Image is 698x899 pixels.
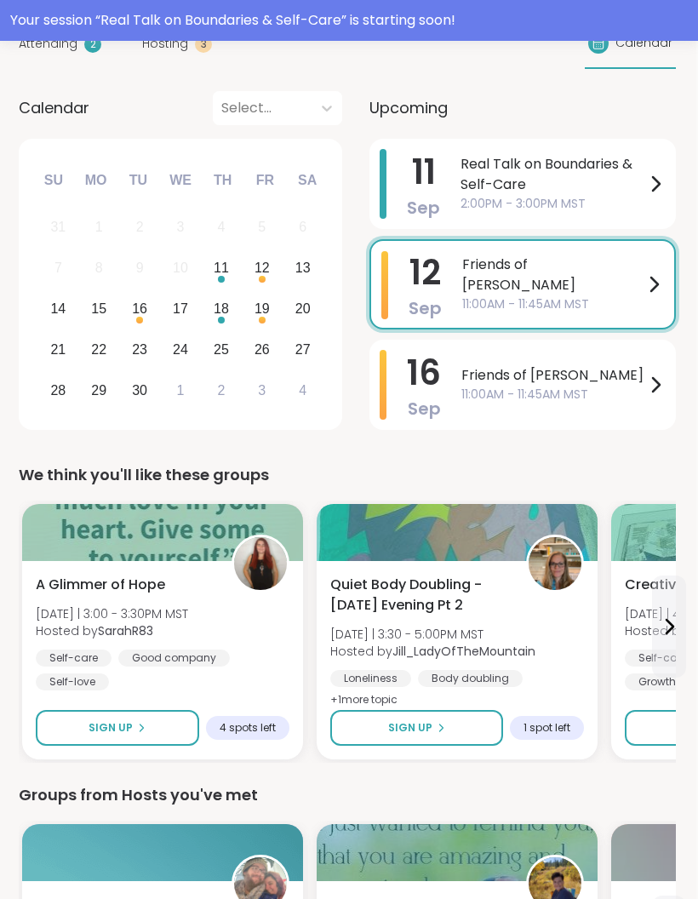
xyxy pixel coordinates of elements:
span: Sep [407,196,440,220]
div: We [162,161,199,198]
div: Choose Saturday, September 27th, 2025 [284,331,321,368]
div: 30 [132,379,147,402]
span: Sep [409,296,442,320]
div: Not available Thursday, September 4th, 2025 [203,209,240,246]
div: Growth [625,673,689,690]
div: 3 [177,215,185,238]
div: 1 [177,379,185,402]
div: 13 [295,256,311,279]
div: 5 [258,215,266,238]
span: 11 [412,148,436,196]
div: Not available Wednesday, September 10th, 2025 [163,249,199,286]
div: Self-love [36,673,109,690]
div: 20 [295,297,311,320]
div: 27 [295,338,311,361]
div: 21 [50,338,66,361]
div: Not available Sunday, August 31st, 2025 [40,209,77,246]
div: Choose Thursday, September 18th, 2025 [203,290,240,327]
div: 12 [255,256,270,279]
div: Choose Wednesday, September 24th, 2025 [163,331,199,368]
div: 2 [84,36,101,53]
div: 29 [91,379,106,402]
div: Choose Tuesday, September 23rd, 2025 [122,331,158,368]
div: Choose Saturday, October 4th, 2025 [284,372,321,409]
span: Attending [19,35,77,53]
div: Choose Sunday, September 14th, 2025 [40,290,77,327]
div: 25 [214,338,229,361]
div: Not available Saturday, September 6th, 2025 [284,209,321,246]
div: We think you'll like these groups [19,463,676,487]
div: Not available Tuesday, September 2nd, 2025 [122,209,158,246]
span: Upcoming [369,96,448,119]
div: 7 [54,256,62,279]
div: Choose Sunday, September 28th, 2025 [40,372,77,409]
div: 28 [50,379,66,402]
div: 2 [217,379,225,402]
div: Groups from Hosts you've met [19,783,676,807]
span: 1 spot left [523,721,570,735]
div: 8 [95,256,103,279]
div: 18 [214,297,229,320]
div: Choose Thursday, September 11th, 2025 [203,249,240,286]
div: 11 [214,256,229,279]
img: SarahR83 [234,537,287,590]
div: 14 [50,297,66,320]
span: Real Talk on Boundaries & Self-Care [461,154,645,195]
div: 17 [173,297,188,320]
span: 4 spots left [220,721,276,735]
span: [DATE] | 3:30 - 5:00PM MST [330,626,535,643]
div: 31 [50,215,66,238]
div: Fr [246,161,283,198]
div: month 2025-09 [37,207,323,410]
div: 3 [258,379,266,402]
span: Calendar [615,34,672,52]
span: Hosted by [330,643,535,660]
span: Sep [408,397,441,421]
div: Su [35,161,72,198]
span: Hosted by [36,622,188,639]
div: 15 [91,297,106,320]
div: 10 [173,256,188,279]
span: Calendar [19,96,89,119]
div: Choose Sunday, September 21st, 2025 [40,331,77,368]
div: Choose Saturday, September 13th, 2025 [284,249,321,286]
div: Choose Friday, September 12th, 2025 [243,249,280,286]
span: Sign Up [89,720,133,736]
span: 11:00AM - 11:45AM MST [461,386,645,404]
div: 26 [255,338,270,361]
span: 16 [407,349,441,397]
div: 16 [132,297,147,320]
div: Choose Thursday, October 2nd, 2025 [203,372,240,409]
span: Sign Up [388,720,432,736]
span: A Glimmer of Hope [36,575,165,595]
div: 23 [132,338,147,361]
span: 2:00PM - 3:00PM MST [461,195,645,213]
div: 22 [91,338,106,361]
div: 4 [299,379,306,402]
div: Choose Friday, September 26th, 2025 [243,331,280,368]
b: Jill_LadyOfTheMountain [392,643,535,660]
span: Friends of [PERSON_NAME] [461,365,645,386]
button: Sign Up [330,710,503,746]
div: Choose Thursday, September 25th, 2025 [203,331,240,368]
div: Choose Wednesday, September 17th, 2025 [163,290,199,327]
span: Friends of [PERSON_NAME] [462,255,644,295]
div: Choose Monday, September 22nd, 2025 [81,331,117,368]
div: Choose Tuesday, September 30th, 2025 [122,372,158,409]
div: 4 [217,215,225,238]
div: Not available Tuesday, September 9th, 2025 [122,249,158,286]
div: Not available Wednesday, September 3rd, 2025 [163,209,199,246]
span: Quiet Body Doubling - [DATE] Evening Pt 2 [330,575,507,616]
div: 2 [136,215,144,238]
span: [DATE] | 3:00 - 3:30PM MST [36,605,188,622]
div: Choose Wednesday, October 1st, 2025 [163,372,199,409]
div: Not available Sunday, September 7th, 2025 [40,249,77,286]
div: Choose Tuesday, September 16th, 2025 [122,290,158,327]
span: Hosting [142,35,188,53]
div: Choose Monday, September 29th, 2025 [81,372,117,409]
div: 9 [136,256,144,279]
div: Not available Friday, September 5th, 2025 [243,209,280,246]
div: 6 [299,215,306,238]
div: 1 [95,215,103,238]
div: Your session “ Real Talk on Boundaries & Self-Care ” is starting soon! [10,10,688,31]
